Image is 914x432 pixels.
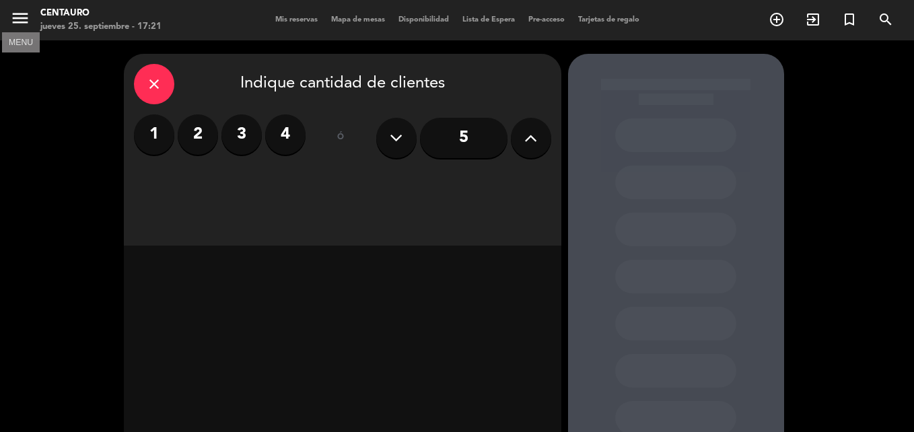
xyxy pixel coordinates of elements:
div: Indique cantidad de clientes [134,64,551,104]
i: close [146,76,162,92]
div: Centauro [40,7,162,20]
span: Disponibilidad [392,16,456,24]
span: Lista de Espera [456,16,522,24]
i: exit_to_app [805,11,821,28]
i: menu [10,8,30,28]
i: turned_in_not [841,11,857,28]
label: 3 [221,114,262,155]
div: jueves 25. septiembre - 17:21 [40,20,162,34]
span: Tarjetas de regalo [571,16,646,24]
span: Pre-acceso [522,16,571,24]
label: 1 [134,114,174,155]
span: Mapa de mesas [324,16,392,24]
span: Mis reservas [269,16,324,24]
label: 4 [265,114,306,155]
i: add_circle_outline [769,11,785,28]
i: search [878,11,894,28]
div: MENU [2,36,40,48]
button: menu [10,8,30,33]
div: ó [319,114,363,161]
label: 2 [178,114,218,155]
